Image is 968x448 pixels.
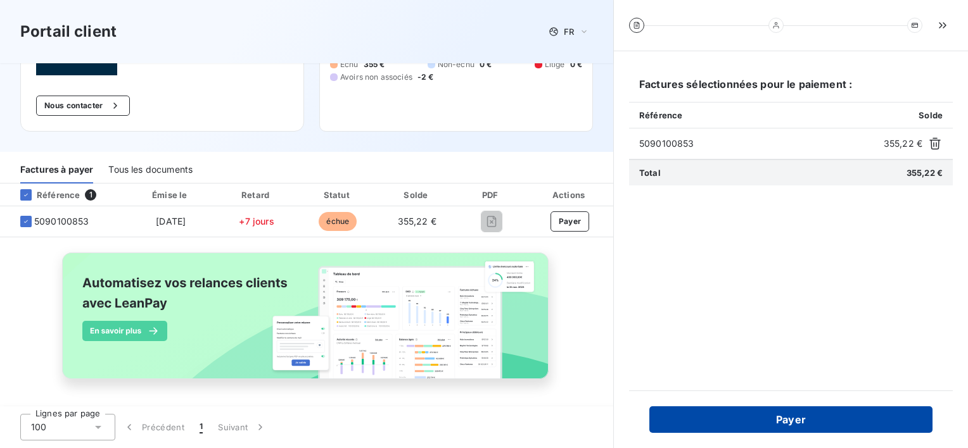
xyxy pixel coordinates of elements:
div: Statut [300,189,376,201]
h3: Portail client [20,20,117,43]
span: -2 € [417,72,434,83]
span: 355,22 € [907,168,943,178]
div: Référence [10,189,80,201]
span: 0 € [570,59,582,70]
span: FR [564,27,574,37]
div: Factures à payer [20,157,93,184]
button: Payer [551,211,590,232]
button: Précédent [115,414,192,440]
span: +7 jours [239,216,274,227]
button: Suivant [210,414,274,440]
span: Solde [919,110,943,120]
span: échue [319,212,357,231]
span: 0 € [480,59,492,70]
div: Solde [381,189,454,201]
div: PDF [459,189,524,201]
div: Actions [529,189,611,201]
div: Émise le [129,189,213,201]
span: 355 € [364,59,385,70]
span: Non-échu [438,59,474,70]
span: Total [639,168,661,178]
button: Payer [649,406,933,433]
img: banner [51,245,563,401]
span: 1 [200,421,203,433]
div: Tous les documents [108,157,193,184]
button: Nous contacter [36,96,130,116]
span: Avoirs non associés [340,72,412,83]
span: 355,22 € [884,137,922,150]
span: 5090100853 [639,137,879,150]
span: 100 [31,421,46,433]
span: Litige [545,59,565,70]
span: 5090100853 [34,215,89,228]
h6: Factures sélectionnées pour le paiement : [629,77,953,102]
span: 355,22 € [398,216,436,227]
span: Échu [340,59,359,70]
span: [DATE] [156,216,186,227]
span: Référence [639,110,682,120]
span: 1 [85,189,96,201]
div: Retard [218,189,295,201]
button: 1 [192,414,210,440]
